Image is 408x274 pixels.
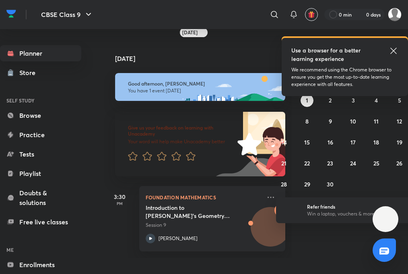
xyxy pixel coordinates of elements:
[381,214,390,224] img: ttu
[281,180,287,188] abbr: September 28, 2025
[328,138,333,146] abbr: September 16, 2025
[104,192,136,201] h5: 3:30
[304,138,310,146] abbr: September 15, 2025
[324,115,337,128] button: September 9, 2025
[306,96,308,104] abbr: September 1, 2025
[398,96,401,104] abbr: September 5, 2025
[146,192,262,202] p: Foundation Mathematics
[182,29,198,36] h6: [DATE]
[370,94,383,107] button: September 4, 2025
[374,117,379,125] abbr: September 11, 2025
[388,8,402,21] img: Aarushi
[350,159,356,167] abbr: September 24, 2025
[301,136,313,149] button: September 15, 2025
[282,202,299,218] img: referral
[278,136,291,149] button: September 14, 2025
[350,117,356,125] abbr: September 10, 2025
[6,8,16,22] a: Company Logo
[373,138,379,146] abbr: September 18, 2025
[115,55,294,62] h4: [DATE]
[324,178,337,191] button: September 30, 2025
[393,157,406,170] button: September 26, 2025
[375,96,378,104] abbr: September 4, 2025
[393,136,406,149] button: September 19, 2025
[128,88,273,94] p: You have 1 event [DATE]
[324,94,337,107] button: September 2, 2025
[251,211,290,250] img: Avatar
[327,180,334,188] abbr: September 30, 2025
[278,157,291,170] button: September 21, 2025
[128,138,238,145] p: Your word will help make Unacademy better
[304,159,310,167] abbr: September 22, 2025
[278,115,291,128] button: September 7, 2025
[146,222,262,229] p: Session 9
[373,159,379,167] abbr: September 25, 2025
[329,96,332,104] abbr: September 2, 2025
[19,68,40,77] div: Store
[36,6,98,23] button: CBSE Class 9
[393,115,406,128] button: September 12, 2025
[347,136,360,149] button: September 17, 2025
[329,117,332,125] abbr: September 9, 2025
[128,81,273,87] h6: Good afternoon, [PERSON_NAME]
[128,125,238,137] h6: Give us your feedback on learning with Unacademy
[301,157,313,170] button: September 22, 2025
[397,138,402,146] abbr: September 19, 2025
[327,159,333,167] abbr: September 23, 2025
[146,204,246,220] h5: Introduction to Euclid's Geometry (Concept Ka Dose)
[301,94,313,107] button: September 1, 2025
[6,8,16,20] img: Company Logo
[356,10,365,19] img: streak
[352,96,355,104] abbr: September 3, 2025
[291,46,371,63] h5: Use a browser for a better learning experience
[347,94,360,107] button: September 3, 2025
[397,117,402,125] abbr: September 12, 2025
[305,117,309,125] abbr: September 8, 2025
[347,115,360,128] button: September 10, 2025
[159,235,198,242] p: [PERSON_NAME]
[396,159,402,167] abbr: September 26, 2025
[393,94,406,107] button: September 5, 2025
[282,117,285,125] abbr: September 7, 2025
[305,8,318,21] button: avatar
[281,159,286,167] abbr: September 21, 2025
[347,157,360,170] button: September 24, 2025
[104,201,136,206] p: PM
[301,115,313,128] button: September 8, 2025
[304,180,310,188] abbr: September 29, 2025
[307,210,406,218] p: Win a laptop, vouchers & more
[301,178,313,191] button: September 29, 2025
[350,138,356,146] abbr: September 17, 2025
[115,73,286,101] img: afternoon
[278,178,291,191] button: September 28, 2025
[308,11,315,18] img: avatar
[324,136,337,149] button: September 16, 2025
[281,138,287,146] abbr: September 14, 2025
[370,157,383,170] button: September 25, 2025
[307,203,406,210] h6: Refer friends
[291,66,398,88] p: We recommend using the Chrome browser to ensure you get the most up-to-date learning experience w...
[370,115,383,128] button: September 11, 2025
[210,112,285,176] img: feedback_image
[370,136,383,149] button: September 18, 2025
[324,157,337,170] button: September 23, 2025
